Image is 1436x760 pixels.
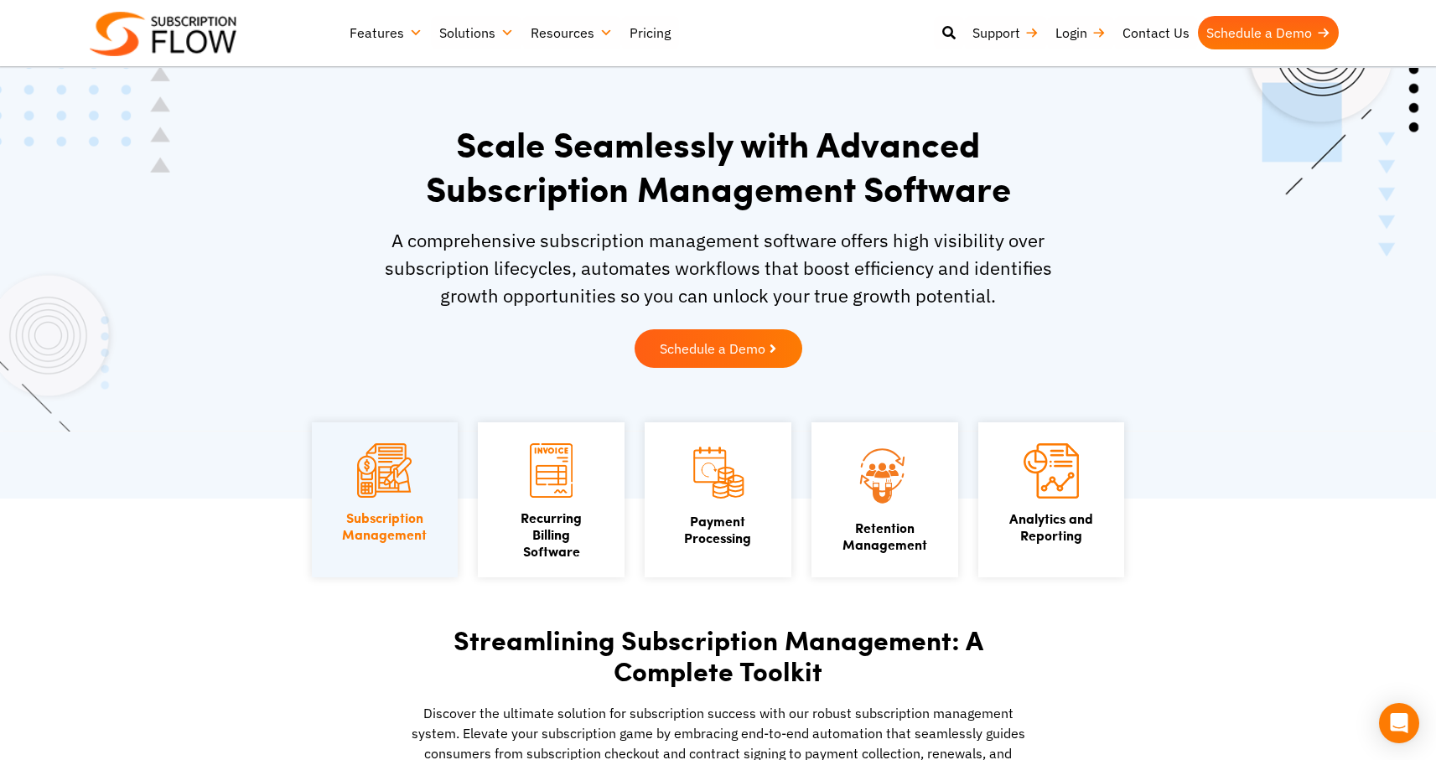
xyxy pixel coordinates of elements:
p: A comprehensive subscription management software offers high visibility over subscription lifecyc... [371,226,1066,309]
a: SubscriptionManagement [342,508,427,544]
img: Analytics and Reporting icon [1024,443,1079,499]
img: Subscriptionflow [90,12,236,56]
img: Subscription Management icon [357,443,412,498]
a: Login [1047,16,1114,49]
h2: Streamlining Subscription Management: A Complete Toolkit [408,624,1029,686]
a: Analytics andReporting [1009,509,1093,545]
a: Contact Us [1114,16,1198,49]
a: Schedule a Demo [1198,16,1339,49]
img: Retention Management icon [837,443,933,507]
img: Recurring Billing Software icon [530,443,573,498]
a: Retention Management [842,518,927,554]
a: Pricing [621,16,679,49]
a: Solutions [431,16,522,49]
a: Support [964,16,1047,49]
a: PaymentProcessing [684,511,751,547]
a: Features [341,16,431,49]
a: Resources [522,16,621,49]
a: Recurring Billing Software [521,508,582,561]
h1: Scale Seamlessly with Advanced Subscription Management Software [371,121,1066,209]
img: Payment Processing icon [691,443,745,501]
div: Open Intercom Messenger [1379,703,1419,743]
a: Schedule a Demo [635,329,802,368]
span: Schedule a Demo [660,342,765,355]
